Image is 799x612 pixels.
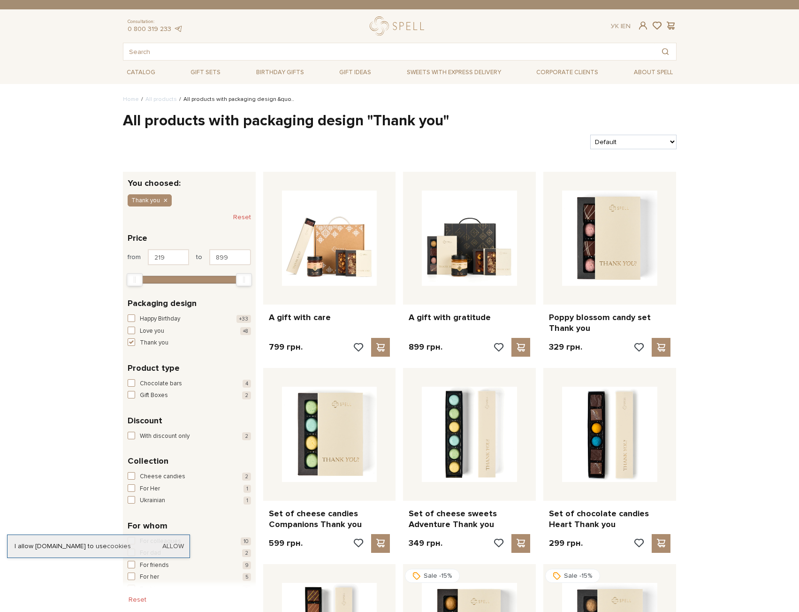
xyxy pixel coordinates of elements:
[128,455,168,467] span: Collection
[409,342,442,352] p: 899 грн.
[243,561,251,569] span: 9
[269,342,303,352] p: 799 грн.
[654,43,676,60] button: Search
[242,432,251,440] span: 2
[127,273,143,286] div: Min
[128,472,251,482] button: Cheese candies 2
[174,25,183,33] a: telegram
[8,542,190,551] div: I allow [DOMAIN_NAME] to use
[140,585,160,594] span: For him
[162,542,184,551] a: Allow
[140,314,180,324] span: Happy Birthday
[140,561,169,570] span: For friends
[131,196,160,205] span: Thank you
[140,472,185,482] span: Cheese candies
[244,497,251,505] span: 1
[128,25,171,33] a: 0 800 319 233
[128,327,251,336] button: Love you +8
[107,542,131,550] a: cookies
[242,391,251,399] span: 2
[123,111,677,131] h1: All products with packaging design "Thank you"
[128,232,147,245] span: Price
[128,414,162,427] span: Discount
[403,64,505,80] a: Sweets with express delivery
[128,585,251,594] button: For him 2
[123,96,139,103] a: Home
[233,210,251,225] button: Reset
[630,65,677,80] span: About Spell
[140,327,164,336] span: Love you
[128,19,183,25] span: Consultation:
[252,65,308,80] span: Birthday gifts
[128,338,251,348] button: Thank you
[236,315,251,323] span: +33
[123,65,159,80] span: Catalog
[269,508,390,530] a: Set of cheese candies Companions Thank you
[209,249,251,265] input: Price
[269,312,390,323] a: A gift with care
[128,573,251,582] button: For her 5
[335,65,375,80] span: Gift ideas
[533,64,602,80] a: Corporate clients
[128,379,251,389] button: Chocolate bars 4
[242,585,251,593] span: 2
[549,538,583,549] p: 299 грн.
[140,379,182,389] span: Chocolate bars
[196,253,202,261] span: to
[370,16,428,36] a: logo
[611,22,619,30] a: Ук
[128,314,251,324] button: Happy Birthday +33
[128,561,251,570] button: For friends 9
[409,508,530,530] a: Set of cheese sweets Adventure Thank you
[128,496,251,505] button: Ukrainian 1
[140,432,190,441] span: With discount only
[243,380,251,388] span: 4
[611,22,631,31] div: En
[549,508,670,530] a: Set of chocolate candies Heart Thank you
[128,391,251,400] button: Gift Boxes 2
[409,538,442,549] p: 349 грн.
[242,473,251,481] span: 2
[123,43,654,60] input: Search
[128,253,141,261] span: from
[128,297,197,310] span: Packaging design
[128,194,172,207] button: Thank you
[140,484,160,494] span: For Her
[128,520,167,532] span: For whom
[549,312,670,334] a: Poppy blossom candy set Thank you
[140,391,168,400] span: Gift Boxes
[241,537,251,545] span: 10
[187,65,224,80] span: Gift sets
[128,432,251,441] button: With discount only 2
[177,95,294,104] li: All products with packaging design &quo..
[140,573,159,582] span: For her
[240,327,251,335] span: +8
[145,96,177,103] a: All products
[405,569,460,583] div: Sale -15%
[621,22,622,30] span: |
[128,484,251,494] button: For Her 1
[549,342,582,352] p: 329 грн.
[242,549,251,557] span: 2
[140,496,165,505] span: Ukrainian
[128,362,180,375] span: Product type
[236,273,252,286] div: Max
[140,338,168,348] span: Thank you
[243,573,251,581] span: 5
[269,538,303,549] p: 599 грн.
[123,592,152,607] button: Reset
[244,485,251,493] span: 1
[148,249,190,265] input: Price
[545,569,600,583] div: Sale -15%
[123,172,256,187] div: You choosed:
[409,312,530,323] a: A gift with gratitude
